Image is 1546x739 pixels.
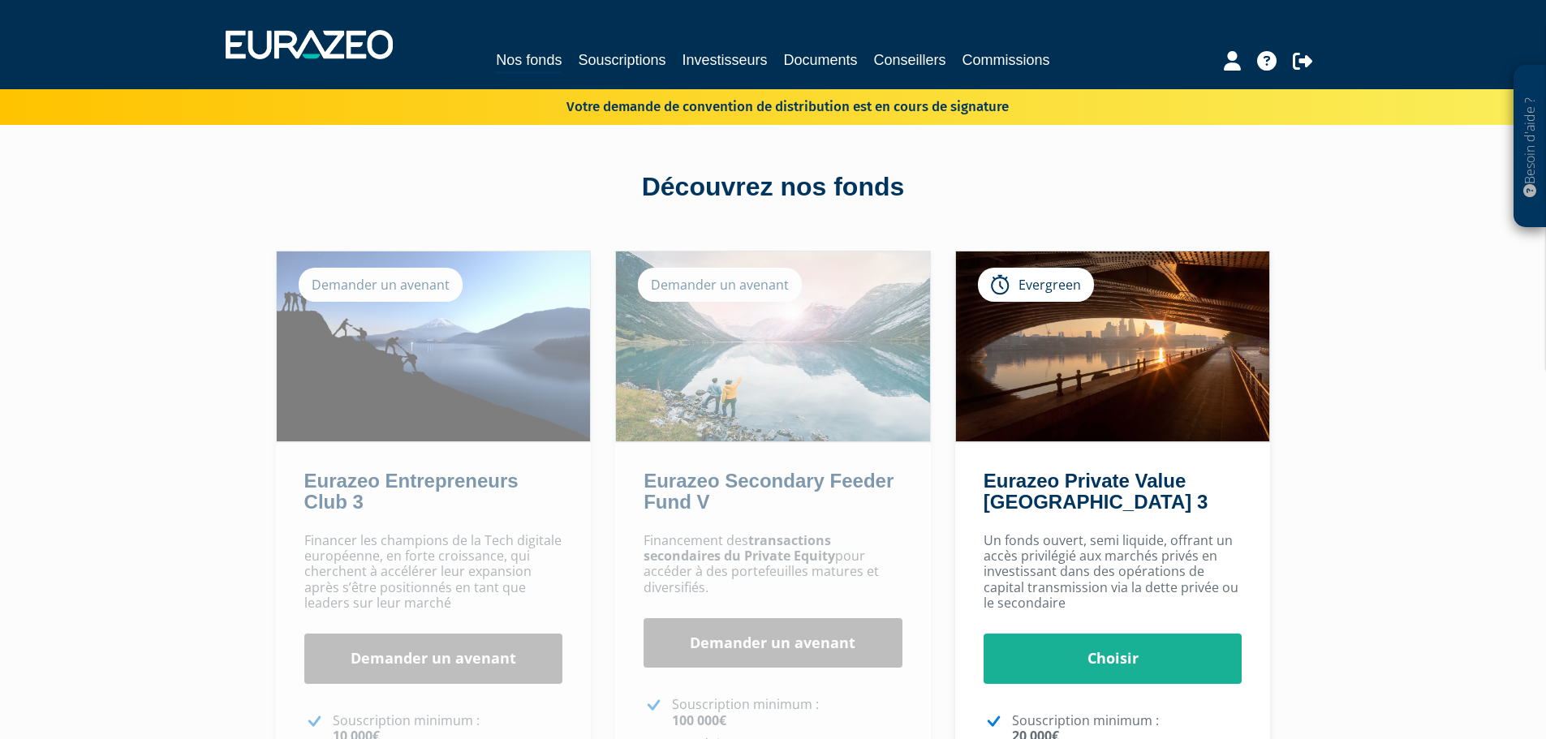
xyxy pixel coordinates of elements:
strong: 100 000€ [672,711,726,729]
strong: transactions secondaires du Private Equity [644,531,835,565]
a: Commissions [962,49,1050,71]
a: Demander un avenant [644,618,902,668]
a: Eurazeo Secondary Feeder Fund V [644,470,894,513]
div: Demander un avenant [299,268,463,302]
a: Investisseurs [682,49,767,71]
div: Découvrez nos fonds [311,169,1236,206]
p: Besoin d'aide ? [1521,74,1540,220]
a: Eurazeo Private Value [GEOGRAPHIC_DATA] 3 [984,470,1208,513]
p: Souscription minimum : [672,697,902,728]
div: Evergreen [978,268,1094,302]
p: Financement des pour accéder à des portefeuilles matures et diversifiés. [644,533,902,595]
img: 1732889491-logotype_eurazeo_blanc_rvb.png [226,30,393,59]
img: Eurazeo Entrepreneurs Club 3 [277,251,591,441]
a: Choisir [984,634,1242,684]
img: Eurazeo Secondary Feeder Fund V [616,251,930,441]
div: Demander un avenant [638,268,802,302]
p: Un fonds ouvert, semi liquide, offrant un accès privilégié aux marchés privés en investissant dan... [984,533,1242,611]
a: Demander un avenant [304,634,563,684]
a: Souscriptions [578,49,665,71]
p: Votre demande de convention de distribution est en cours de signature [519,93,1009,117]
p: Financer les champions de la Tech digitale européenne, en forte croissance, qui cherchent à accél... [304,533,563,611]
img: Eurazeo Private Value Europe 3 [956,251,1270,441]
a: Conseillers [874,49,946,71]
a: Documents [784,49,858,71]
a: Eurazeo Entrepreneurs Club 3 [304,470,519,513]
a: Nos fonds [496,49,562,74]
